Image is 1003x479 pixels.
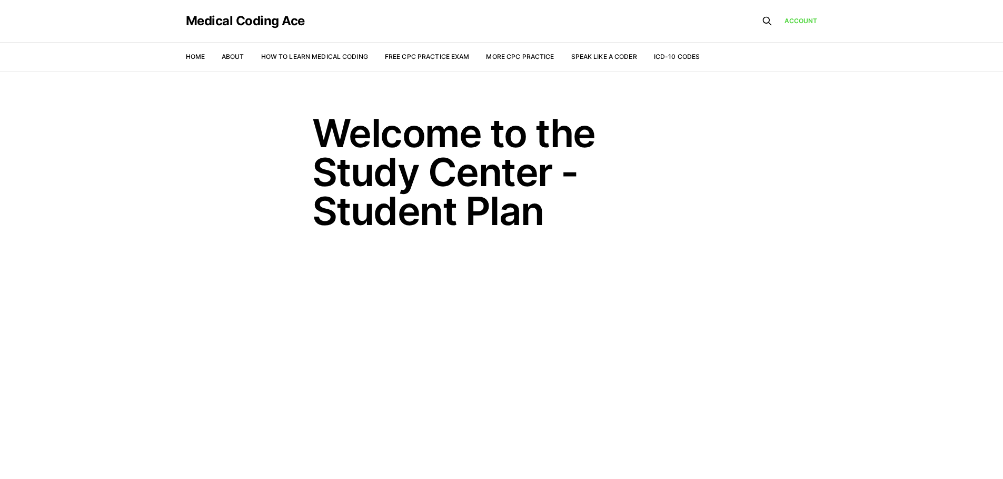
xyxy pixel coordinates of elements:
[261,53,368,60] a: How to Learn Medical Coding
[222,53,244,60] a: About
[784,16,818,26] a: Account
[486,53,554,60] a: More CPC Practice
[385,53,470,60] a: Free CPC Practice Exam
[571,53,637,60] a: Speak Like a Coder
[186,15,305,27] a: Medical Coding Ace
[654,53,700,60] a: ICD-10 Codes
[312,114,691,230] h1: Welcome to the Study Center - Student Plan
[186,53,205,60] a: Home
